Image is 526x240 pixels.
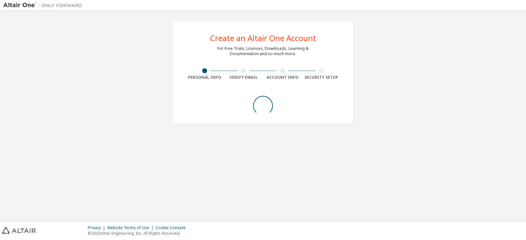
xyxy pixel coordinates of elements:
[302,75,341,80] div: Security Setup
[210,34,316,42] div: Create an Altair One Account
[155,225,189,230] div: Cookie Consent
[107,225,155,230] div: Website Terms of Use
[217,46,309,56] div: For Free Trials, Licenses, Downloads, Learning & Documentation and so much more.
[3,2,85,9] img: Altair One
[88,230,189,236] p: © 2025 Altair Engineering, Inc. All Rights Reserved.
[263,75,302,80] div: Account Info
[185,75,224,80] div: Personal Info
[224,75,263,80] div: Verify Email
[2,227,36,234] img: altair_logo.svg
[88,225,107,230] div: Privacy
